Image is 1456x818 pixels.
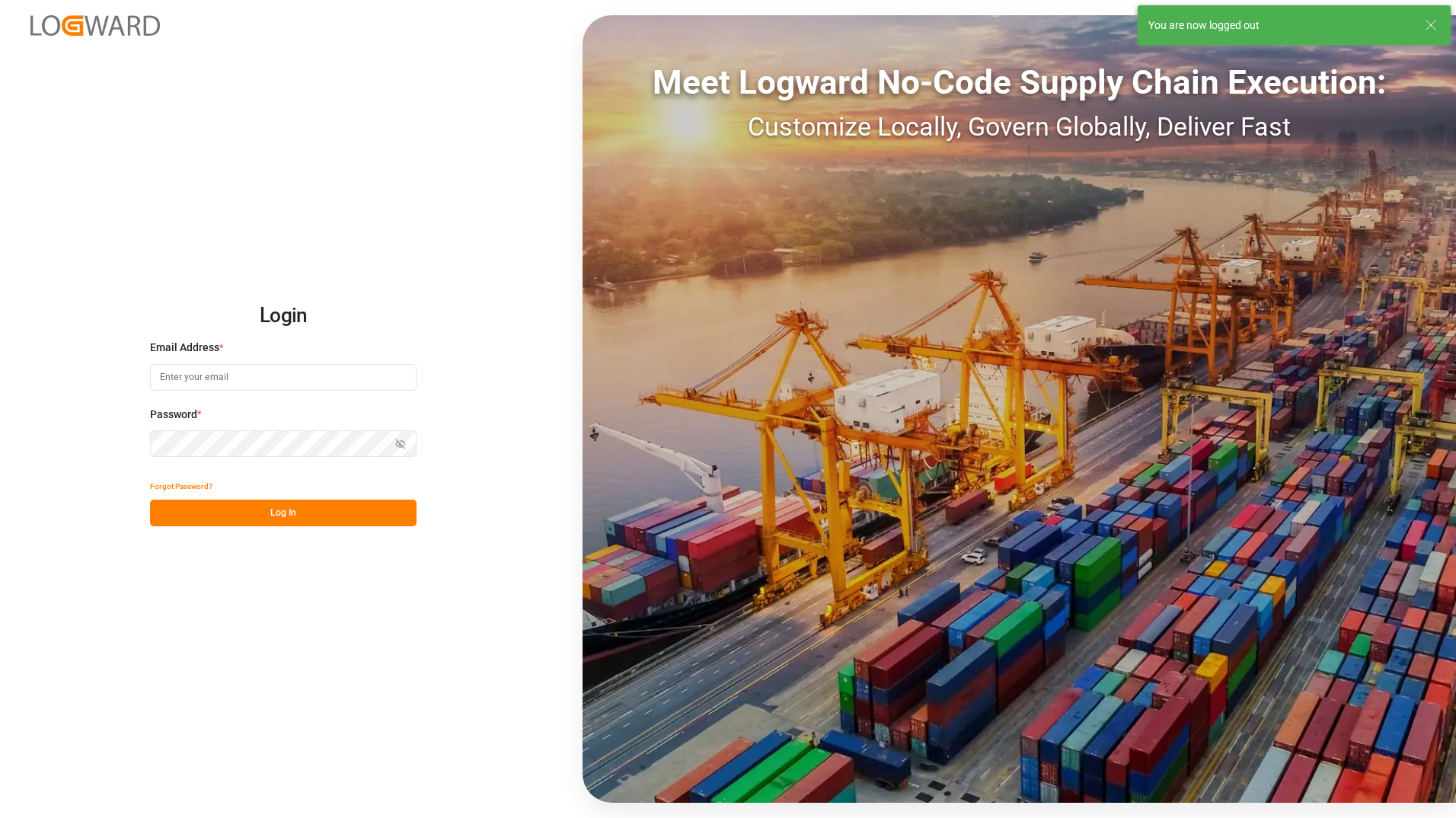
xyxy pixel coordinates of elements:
[30,15,160,36] img: Logward_new_orange.png
[1148,18,1410,34] div: You are now logged out
[150,292,417,340] h2: Login
[150,407,197,423] span: Password
[583,57,1456,107] div: Meet Logward No-Code Supply Chain Execution:
[583,107,1456,146] div: Customize Locally, Govern Globally, Deliver Fast
[150,500,417,526] button: Log In
[150,340,219,356] span: Email Address
[150,473,212,500] button: Forgot Password?
[150,364,417,391] input: Enter your email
